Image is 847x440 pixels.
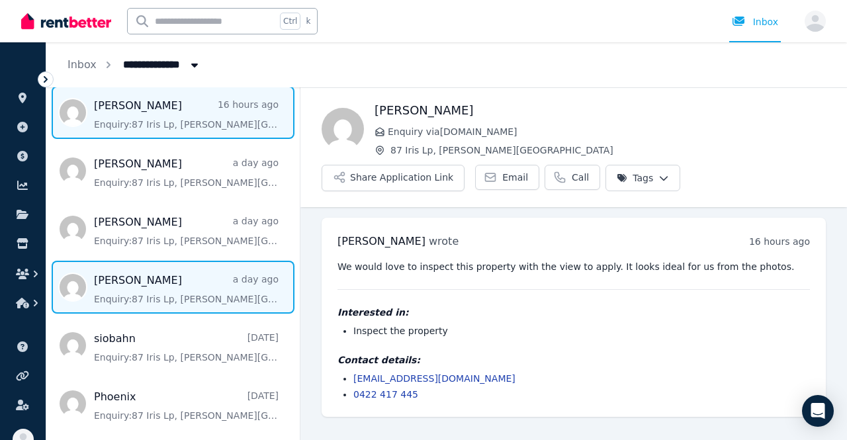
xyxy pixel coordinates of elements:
[545,165,600,190] a: Call
[280,13,300,30] span: Ctrl
[375,101,826,120] h1: [PERSON_NAME]
[21,11,111,31] img: RentBetter
[802,395,834,427] div: Open Intercom Messenger
[46,42,222,87] nav: Breadcrumb
[337,260,810,273] pre: We would love to inspect this property with the view to apply. It looks ideal for us from the pho...
[337,306,810,319] h4: Interested in:
[337,353,810,367] h4: Contact details:
[605,165,680,191] button: Tags
[475,165,539,190] a: Email
[94,214,279,247] a: [PERSON_NAME]a day agoEnquiry:87 Iris Lp, [PERSON_NAME][GEOGRAPHIC_DATA].
[749,236,810,247] time: 16 hours ago
[388,125,826,138] span: Enquiry via [DOMAIN_NAME]
[67,58,97,71] a: Inbox
[429,235,459,247] span: wrote
[617,171,653,185] span: Tags
[390,144,826,157] span: 87 Iris Lp, [PERSON_NAME][GEOGRAPHIC_DATA]
[94,156,279,189] a: [PERSON_NAME]a day agoEnquiry:87 Iris Lp, [PERSON_NAME][GEOGRAPHIC_DATA].
[322,108,364,150] img: Sharni Ward
[94,98,279,131] a: [PERSON_NAME]16 hours agoEnquiry:87 Iris Lp, [PERSON_NAME][GEOGRAPHIC_DATA].
[353,373,515,384] a: [EMAIL_ADDRESS][DOMAIN_NAME]
[337,235,425,247] span: [PERSON_NAME]
[502,171,528,184] span: Email
[94,389,279,422] a: Phoenix[DATE]Enquiry:87 Iris Lp, [PERSON_NAME][GEOGRAPHIC_DATA].
[353,324,810,337] li: Inspect the property
[322,165,465,191] button: Share Application Link
[353,389,418,400] a: 0422 417 445
[94,331,279,364] a: siobahn[DATE]Enquiry:87 Iris Lp, [PERSON_NAME][GEOGRAPHIC_DATA].
[94,273,279,306] a: [PERSON_NAME]a day agoEnquiry:87 Iris Lp, [PERSON_NAME][GEOGRAPHIC_DATA].
[732,15,778,28] div: Inbox
[572,171,589,184] span: Call
[306,16,310,26] span: k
